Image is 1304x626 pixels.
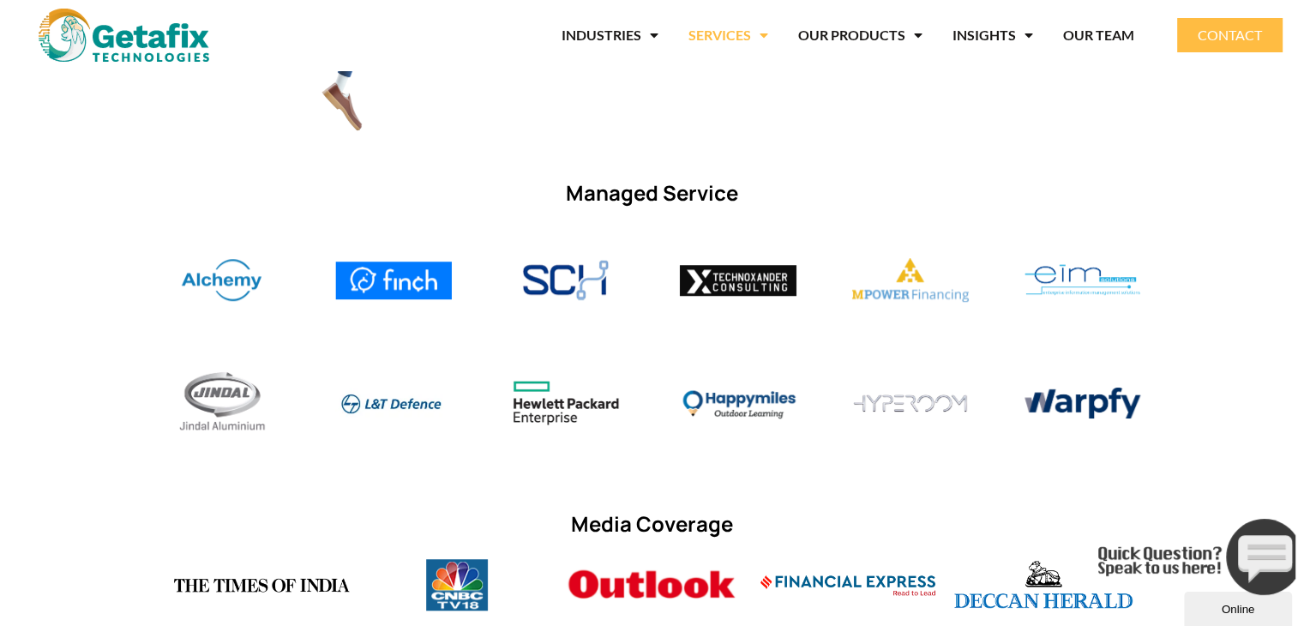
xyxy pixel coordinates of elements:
[1025,264,1141,302] div: 11 / 13
[7,7,211,83] img: Chat attention grabber
[852,394,969,412] img: logo-hyperoom
[1025,264,1141,296] img: eim-logo
[1177,18,1283,52] a: CONTACT
[164,359,1141,453] div: Image Carousel
[164,359,280,447] img: jindal_logo
[1091,512,1295,602] iframe: chat widget
[508,260,624,306] div: 8 / 13
[1025,388,1141,424] div: 6 / 7
[680,265,796,302] div: 9 / 13
[852,258,969,308] div: 10 / 13
[852,258,969,302] img: mpower-logo
[164,241,1141,325] div: Image Carousel
[1025,388,1141,418] img: Asset-6@2x-8
[852,394,969,418] div: 7 / 7
[164,359,280,453] div: 4 / 7
[39,9,209,62] img: web and mobile application development company
[172,509,1133,538] h3: Media Coverage
[335,262,452,299] img: Finch
[562,15,658,55] a: INDUSTRIES
[798,15,922,55] a: OUR PRODUCTS
[688,15,768,55] a: SERVICES
[952,15,1033,55] a: INSIGHTS
[680,265,796,296] img: technoxander
[508,359,624,447] img: hp_logo
[335,388,452,418] img: Screenshot_from_2021-02-10_11-16-27
[164,178,1141,207] h3: Managed Service
[256,15,1134,55] nav: Menu
[335,388,452,424] div: 3 / 7
[523,260,609,300] img: schnew-logo1
[680,385,796,428] div: 1 / 7
[1063,15,1134,55] a: OUR TEAM
[508,359,624,453] div: 2 / 7
[1184,588,1295,626] iframe: chat widget
[163,259,279,307] div: 6 / 13
[1198,28,1262,42] span: CONTACT
[181,259,261,301] img: Alchemy
[335,262,452,305] div: 7 / 13
[680,385,796,422] img: Happymiles-Logo-copy-21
